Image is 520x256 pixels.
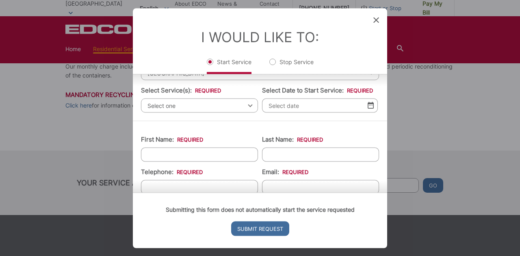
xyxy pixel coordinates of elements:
[141,86,221,94] label: Select Service(s):
[269,58,314,74] label: Stop Service
[201,28,319,45] label: I Would Like To:
[141,136,203,143] label: First Name:
[231,221,289,236] input: Submit Request
[262,86,373,94] label: Select Date to Start Service:
[262,168,308,175] label: Email:
[262,136,323,143] label: Last Name:
[262,98,378,112] input: Select date
[166,206,355,213] strong: Submitting this form does not automatically start the service requested
[141,168,203,175] label: Telephone:
[141,98,258,112] span: Select one
[207,58,251,74] label: Start Service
